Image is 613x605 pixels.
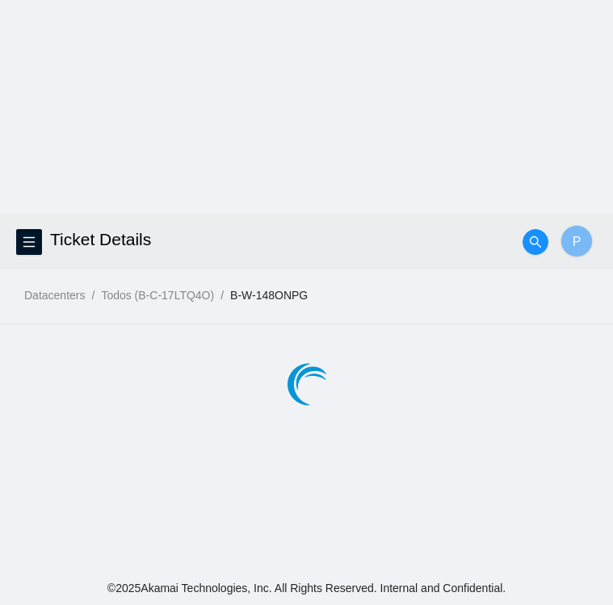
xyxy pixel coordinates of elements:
a: Todos (B-C-17LTQ4O) [101,289,214,302]
span: search [523,236,548,248]
span: / [220,289,224,302]
span: menu [17,236,41,248]
span: P [573,232,582,252]
a: Datacenters [24,289,85,302]
a: B-W-148ONPG [230,289,308,302]
span: / [91,289,94,302]
button: P [561,225,593,257]
button: search [523,229,548,255]
h2: Ticket Details [50,214,456,265]
button: menu [16,229,42,255]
